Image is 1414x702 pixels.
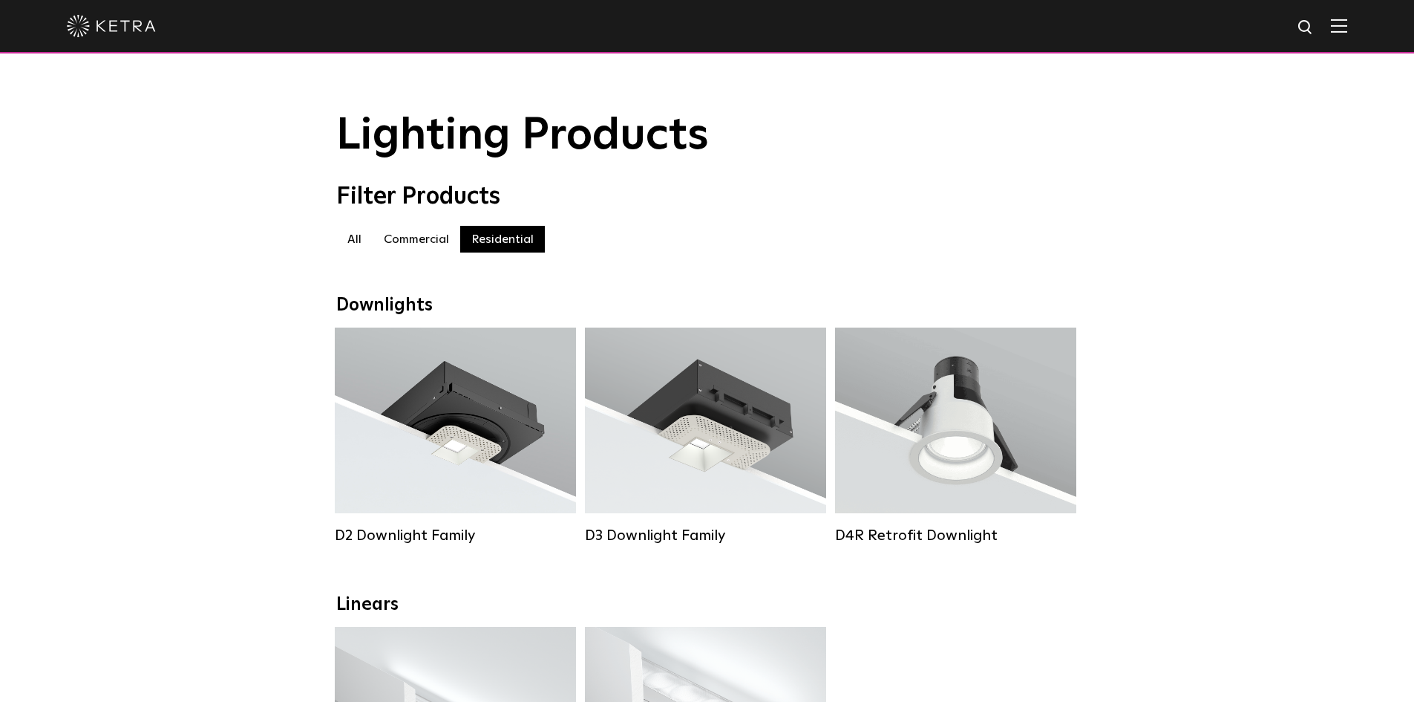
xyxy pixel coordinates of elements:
img: ketra-logo-2019-white [67,15,156,37]
div: Downlights [336,295,1078,316]
div: D4R Retrofit Downlight [835,527,1076,545]
a: D4R Retrofit Downlight Lumen Output:800Colors:White / BlackBeam Angles:15° / 25° / 40° / 60°Watta... [835,328,1076,545]
label: Residential [460,226,545,253]
div: D2 Downlight Family [335,527,576,545]
a: D2 Downlight Family Lumen Output:1200Colors:White / Black / Gloss Black / Silver / Bronze / Silve... [335,328,576,545]
label: Commercial [373,226,460,253]
div: Filter Products [336,183,1078,211]
div: D3 Downlight Family [585,527,826,545]
a: D3 Downlight Family Lumen Output:700 / 900 / 1100Colors:White / Black / Silver / Bronze / Paintab... [585,328,826,545]
span: Lighting Products [336,114,709,158]
label: All [336,226,373,253]
img: Hamburger%20Nav.svg [1331,19,1347,33]
div: Linears [336,594,1078,616]
img: search icon [1297,19,1315,37]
